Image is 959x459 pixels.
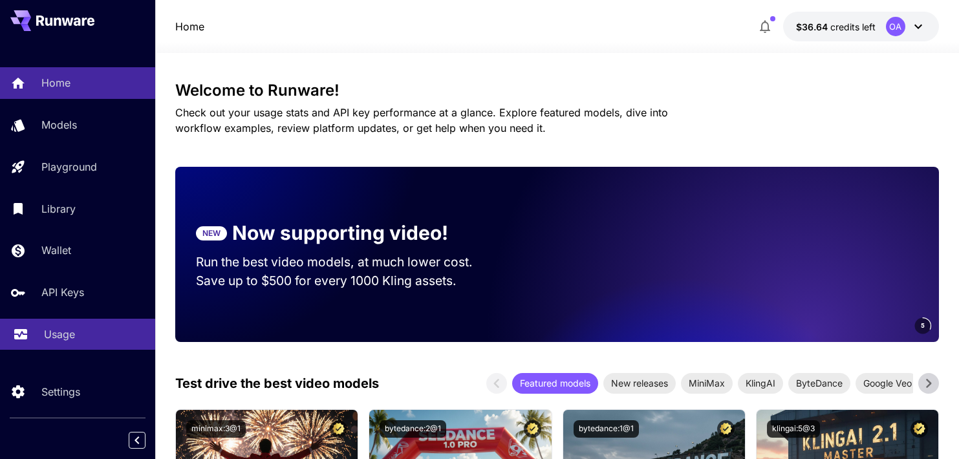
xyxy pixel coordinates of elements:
div: Google Veo [856,373,920,394]
button: klingai:5@3 [767,420,820,438]
button: bytedance:1@1 [574,420,639,438]
button: Certified Model – Vetted for best performance and includes a commercial license. [911,420,928,438]
div: OA [886,17,905,36]
div: New releases [603,373,676,394]
div: ByteDance [788,373,850,394]
nav: breadcrumb [175,19,204,34]
button: Collapse sidebar [129,432,145,449]
p: API Keys [41,284,84,300]
button: Certified Model – Vetted for best performance and includes a commercial license. [524,420,541,438]
div: Collapse sidebar [138,429,155,452]
button: bytedance:2@1 [380,420,446,438]
span: credits left [830,21,876,32]
div: $36.6447 [796,20,876,34]
p: Home [41,75,70,91]
p: Models [41,117,77,133]
p: Library [41,201,76,217]
p: Wallet [41,242,71,258]
span: New releases [603,376,676,390]
span: Check out your usage stats and API key performance at a glance. Explore featured models, dive int... [175,106,668,134]
span: ByteDance [788,376,850,390]
p: Run the best video models, at much lower cost. [196,253,497,272]
p: Usage [44,326,75,342]
span: Featured models [512,376,598,390]
button: minimax:3@1 [186,420,246,438]
button: Certified Model – Vetted for best performance and includes a commercial license. [330,420,347,438]
span: Google Veo [856,376,920,390]
p: Test drive the best video models [175,374,379,393]
p: Now supporting video! [232,219,448,248]
p: Playground [41,159,97,175]
button: Certified Model – Vetted for best performance and includes a commercial license. [717,420,735,438]
span: MiniMax [681,376,733,390]
h3: Welcome to Runware! [175,81,939,100]
p: NEW [202,228,221,239]
div: KlingAI [738,373,783,394]
p: Settings [41,384,80,400]
span: 5 [921,321,925,330]
a: Home [175,19,204,34]
span: KlingAI [738,376,783,390]
p: Save up to $500 for every 1000 Kling assets. [196,272,497,290]
div: Featured models [512,373,598,394]
div: MiniMax [681,373,733,394]
span: $36.64 [796,21,830,32]
button: $36.6447OA [783,12,939,41]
